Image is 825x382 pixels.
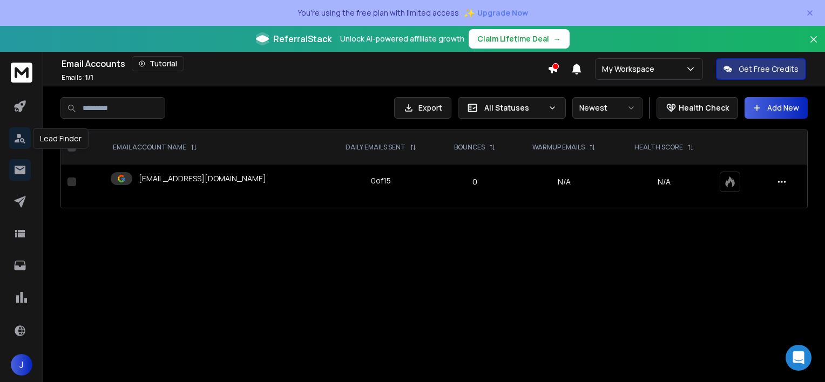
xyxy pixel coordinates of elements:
[469,29,570,49] button: Claim Lifetime Deal→
[113,143,197,152] div: EMAIL ACCOUNT NAME
[477,8,528,18] span: Upgrade Now
[85,73,93,82] span: 1 / 1
[463,5,475,21] span: ✨
[444,176,506,187] p: 0
[139,173,266,184] p: [EMAIL_ADDRESS][DOMAIN_NAME]
[340,33,464,44] p: Unlock AI-powered affiliate growth
[679,103,729,113] p: Health Check
[739,64,799,74] p: Get Free Credits
[394,97,451,119] button: Export
[532,143,585,152] p: WARMUP EMAILS
[622,176,707,187] p: N/A
[132,56,184,71] button: Tutorial
[484,103,544,113] p: All Statuses
[62,73,93,82] p: Emails :
[371,175,391,186] div: 0 of 15
[602,64,659,74] p: My Workspace
[553,33,561,44] span: →
[11,354,32,376] button: J
[512,165,615,199] td: N/A
[745,97,808,119] button: Add New
[716,58,806,80] button: Get Free Credits
[33,128,89,149] div: Lead Finder
[463,2,528,24] button: ✨Upgrade Now
[657,97,738,119] button: Health Check
[634,143,683,152] p: HEALTH SCORE
[62,56,547,71] div: Email Accounts
[572,97,643,119] button: Newest
[297,8,459,18] p: You're using the free plan with limited access
[807,32,821,58] button: Close banner
[273,32,332,45] span: ReferralStack
[346,143,405,152] p: DAILY EMAILS SENT
[454,143,485,152] p: BOUNCES
[786,345,812,371] div: Open Intercom Messenger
